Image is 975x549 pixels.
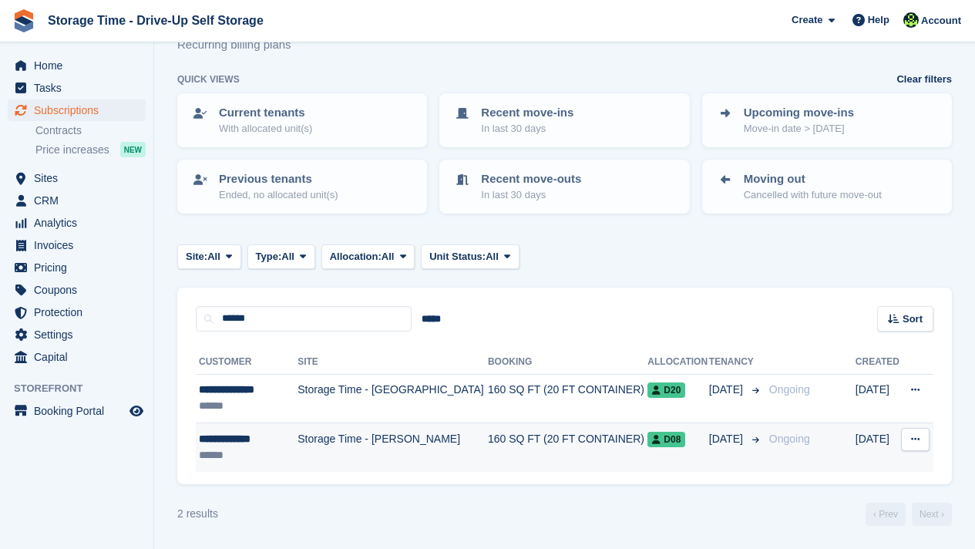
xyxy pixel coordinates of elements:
a: menu [8,301,146,323]
span: Home [34,55,126,76]
th: Created [856,350,900,375]
a: Moving out Cancelled with future move-out [704,161,950,212]
span: Ongoing [769,383,810,396]
span: Coupons [34,279,126,301]
span: Sort [903,312,923,327]
span: Booking Portal [34,400,126,422]
span: Pricing [34,257,126,278]
span: Protection [34,301,126,323]
div: NEW [120,142,146,157]
p: Recurring billing plans [177,36,301,54]
a: Current tenants With allocated unit(s) [179,95,425,146]
span: Account [921,13,961,29]
span: Ongoing [769,433,810,445]
a: menu [8,77,146,99]
a: menu [8,99,146,121]
p: Move-in date > [DATE] [744,121,854,136]
p: Ended, no allocated unit(s) [219,187,338,203]
span: Create [792,12,822,28]
span: All [486,249,499,264]
th: Customer [196,350,298,375]
a: Recent move-ins In last 30 days [441,95,688,146]
img: Laaibah Sarwar [903,12,919,28]
th: Allocation [647,350,708,375]
button: Site: All [177,244,241,270]
p: In last 30 days [481,187,581,203]
a: menu [8,324,146,345]
p: Upcoming move-ins [744,104,854,122]
th: Booking [488,350,647,375]
p: Cancelled with future move-out [744,187,882,203]
p: Previous tenants [219,170,338,188]
span: Site: [186,249,207,264]
td: 160 SQ FT (20 FT CONTAINER) [488,423,647,472]
a: Recent move-outs In last 30 days [441,161,688,212]
span: Invoices [34,234,126,256]
p: Current tenants [219,104,312,122]
span: All [281,249,294,264]
span: All [207,249,220,264]
p: Recent move-ins [481,104,573,122]
span: Sites [34,167,126,189]
span: Subscriptions [34,99,126,121]
p: With allocated unit(s) [219,121,312,136]
a: menu [8,212,146,234]
a: menu [8,400,146,422]
span: Settings [34,324,126,345]
a: Upcoming move-ins Move-in date > [DATE] [704,95,950,146]
a: menu [8,346,146,368]
span: Help [868,12,889,28]
a: menu [8,190,146,211]
span: Analytics [34,212,126,234]
span: D08 [647,432,685,447]
a: Price increases NEW [35,141,146,158]
h6: Quick views [177,72,240,86]
span: Capital [34,346,126,368]
th: Site [298,350,488,375]
span: Tasks [34,77,126,99]
a: menu [8,257,146,278]
a: menu [8,279,146,301]
button: Allocation: All [321,244,415,270]
a: Storage Time - Drive-Up Self Storage [42,8,270,33]
td: 160 SQ FT (20 FT CONTAINER) [488,374,647,423]
span: D20 [647,382,685,398]
a: Preview store [127,402,146,420]
a: Previous [866,503,906,526]
th: Tenancy [709,350,763,375]
a: Previous tenants Ended, no allocated unit(s) [179,161,425,212]
p: In last 30 days [481,121,573,136]
td: [DATE] [856,374,900,423]
a: menu [8,234,146,256]
td: Storage Time - [GEOGRAPHIC_DATA] [298,374,488,423]
span: Allocation: [330,249,382,264]
span: Unit Status: [429,249,486,264]
a: Clear filters [896,72,952,87]
td: [DATE] [856,423,900,472]
p: Moving out [744,170,882,188]
span: [DATE] [709,382,746,398]
nav: Page [862,503,955,526]
a: Next [912,503,952,526]
a: menu [8,55,146,76]
span: [DATE] [709,431,746,447]
span: Storefront [14,381,153,396]
button: Type: All [247,244,315,270]
a: menu [8,167,146,189]
span: Price increases [35,143,109,157]
p: Recent move-outs [481,170,581,188]
span: Type: [256,249,282,264]
td: Storage Time - [PERSON_NAME] [298,423,488,472]
div: 2 results [177,506,218,522]
span: All [382,249,395,264]
a: Contracts [35,123,146,138]
span: CRM [34,190,126,211]
img: stora-icon-8386f47178a22dfd0bd8f6a31ec36ba5ce8667c1dd55bd0f319d3a0aa187defe.svg [12,9,35,32]
button: Unit Status: All [421,244,519,270]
